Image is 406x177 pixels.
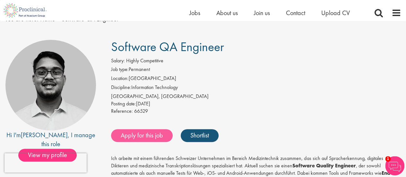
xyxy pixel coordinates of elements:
[189,9,200,17] a: Jobs
[21,131,68,139] a: [PERSON_NAME]
[126,57,163,64] span: Highly Competitive
[292,162,356,169] strong: Software Quality Engineer
[111,57,125,65] label: Salary:
[286,9,305,17] a: Contact
[111,75,401,84] li: [GEOGRAPHIC_DATA]
[216,9,238,17] a: About us
[111,84,131,91] label: Discipline:
[4,153,87,173] iframe: reCAPTCHA
[5,130,97,149] div: Hi I'm , I manage this role
[254,9,270,17] a: Join us
[111,39,224,55] span: Software QA Engineer
[385,156,404,175] img: Chatbot
[18,150,83,158] a: View my profile
[111,108,133,115] label: Reference:
[134,108,148,114] span: 66529
[111,66,401,75] li: Permanent
[5,40,96,130] img: imeage of recruiter Timothy Deschamps
[18,149,77,162] span: View my profile
[181,129,219,142] a: Shortlist
[385,156,391,162] span: 1
[321,9,350,17] a: Upload CV
[111,66,129,73] label: Job type:
[111,84,401,93] li: Information Technology
[111,75,129,82] label: Location:
[111,93,401,100] div: [GEOGRAPHIC_DATA], [GEOGRAPHIC_DATA]
[111,129,173,142] a: Apply for this job
[111,100,136,107] span: Posting date:
[111,100,401,108] div: [DATE]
